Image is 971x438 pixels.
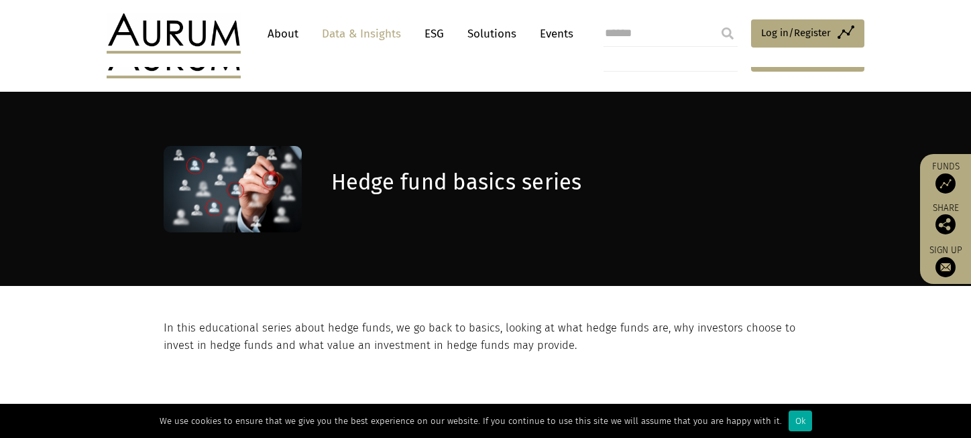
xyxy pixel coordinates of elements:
[261,21,305,46] a: About
[461,21,523,46] a: Solutions
[927,204,964,234] div: Share
[935,214,956,234] img: Share this post
[315,21,408,46] a: Data & Insights
[751,19,864,48] a: Log in/Register
[331,169,804,196] h1: Hedge fund basics series
[418,21,451,46] a: ESG
[789,411,812,431] div: Ok
[714,20,741,47] input: Submit
[107,13,241,54] img: Aurum
[761,25,831,41] span: Log in/Register
[164,319,804,355] p: In this educational series about hedge funds, we go back to basics, looking at what hedge funds a...
[927,244,964,277] a: Sign up
[927,161,964,194] a: Funds
[533,21,573,46] a: Events
[935,257,956,277] img: Sign up to our newsletter
[935,173,956,194] img: Access Funds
